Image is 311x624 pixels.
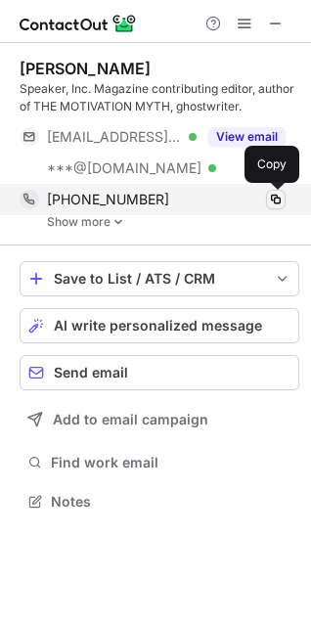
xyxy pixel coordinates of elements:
[47,191,169,208] span: [PHONE_NUMBER]
[112,215,124,229] img: -
[20,80,299,115] div: Speaker, Inc. Magazine contributing editor, author of THE MOTIVATION MYTH, ghostwriter.
[20,261,299,296] button: save-profile-one-click
[20,402,299,437] button: Add to email campaign
[54,365,128,380] span: Send email
[20,488,299,515] button: Notes
[51,493,291,511] span: Notes
[51,454,291,471] span: Find work email
[20,355,299,390] button: Send email
[47,215,299,229] a: Show more
[20,308,299,343] button: AI write personalized message
[20,12,137,35] img: ContactOut v5.3.10
[20,449,299,476] button: Find work email
[53,412,208,427] span: Add to email campaign
[208,127,286,147] button: Reveal Button
[47,159,201,177] span: ***@[DOMAIN_NAME]
[47,128,182,146] span: [EMAIL_ADDRESS][DOMAIN_NAME]
[54,318,262,334] span: AI write personalized message
[20,59,151,78] div: [PERSON_NAME]
[54,271,265,287] div: Save to List / ATS / CRM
